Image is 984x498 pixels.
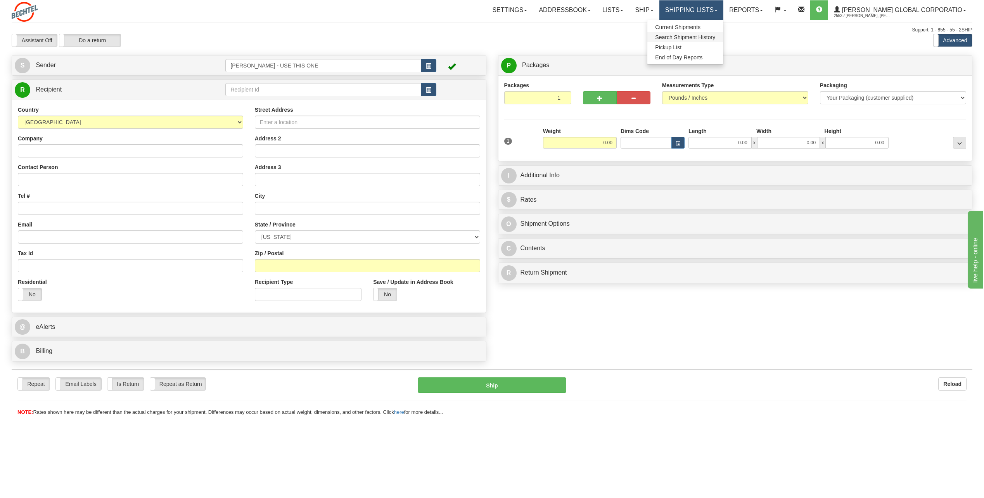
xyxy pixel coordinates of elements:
label: City [255,192,265,200]
span: Sender [36,62,56,68]
a: P Packages [501,57,970,73]
span: NOTE: [17,409,33,415]
span: Packages [522,62,549,68]
span: Current Shipments [655,24,700,30]
span: R [501,265,517,281]
a: B Billing [15,343,483,359]
a: $Rates [501,192,970,208]
input: Recipient Id [225,83,421,96]
div: ... [953,137,966,149]
span: I [501,168,517,183]
input: Enter a location [255,116,480,129]
span: eAlerts [36,323,55,330]
span: 1 [504,138,512,145]
label: Height [825,127,842,135]
label: Address 3 [255,163,281,171]
span: Search Shipment History [655,34,715,40]
span: Billing [36,348,52,354]
label: Assistant Off [12,34,57,47]
label: Tax Id [18,249,33,257]
label: Measurements Type [662,81,714,89]
a: End of Day Reports [647,52,723,62]
a: Reports [723,0,769,20]
label: No [374,288,397,301]
a: OShipment Options [501,216,970,232]
span: B [15,344,30,359]
label: Recipient Type [255,278,293,286]
a: Pickup List [647,42,723,52]
a: R Recipient [15,82,202,98]
a: here [394,409,404,415]
img: logo2553.jpg [12,2,38,22]
div: Support: 1 - 855 - 55 - 2SHIP [12,27,972,33]
span: 2553 / [PERSON_NAME], [PERSON_NAME] [834,12,892,20]
label: Repeat [18,378,50,390]
label: Tel # [18,192,30,200]
a: Search Shipment History [647,32,723,42]
label: Width [756,127,771,135]
div: Rates shown here may be different than the actual charges for your shipment. Differences may occu... [12,409,972,416]
span: P [501,58,517,73]
div: live help - online [6,5,72,14]
span: End of Day Reports [655,54,702,61]
span: $ [501,192,517,207]
label: Email Labels [56,378,101,390]
label: Length [688,127,707,135]
label: Save / Update in Address Book [373,278,453,286]
label: Packaging [820,81,847,89]
span: x [820,137,825,149]
label: Advanced [934,34,972,47]
a: [PERSON_NAME] Global Corporatio 2553 / [PERSON_NAME], [PERSON_NAME] [828,0,972,20]
label: Dims Code [621,127,649,135]
label: Do a return [59,34,121,47]
label: Residential [18,278,47,286]
label: State / Province [255,221,296,228]
label: Repeat as Return [150,378,206,390]
a: Settings [486,0,533,20]
label: Zip / Postal [255,249,284,257]
span: C [501,241,517,256]
a: RReturn Shipment [501,265,970,281]
a: Shipping lists [659,0,723,20]
span: Pickup List [655,44,681,50]
span: O [501,216,517,232]
a: Ship [629,0,659,20]
span: [PERSON_NAME] Global Corporatio [840,7,962,13]
a: IAdditional Info [501,168,970,183]
label: Packages [504,81,529,89]
span: S [15,58,30,73]
span: x [752,137,757,149]
label: Company [18,135,43,142]
label: Is Return [107,378,144,390]
span: R [15,82,30,98]
a: CContents [501,240,970,256]
label: Email [18,221,32,228]
a: Lists [597,0,629,20]
button: Ship [418,377,566,393]
span: Recipient [36,86,62,93]
label: Contact Person [18,163,58,171]
a: Current Shipments [647,22,723,32]
iframe: chat widget [966,209,983,289]
label: Address 2 [255,135,281,142]
span: @ [15,319,30,335]
b: Reload [943,381,962,387]
button: Reload [938,377,967,391]
a: S Sender [15,57,225,73]
label: Street Address [255,106,293,114]
a: @ eAlerts [15,319,483,335]
input: Sender Id [225,59,421,72]
label: No [18,288,42,301]
label: Country [18,106,39,114]
a: Addressbook [533,0,597,20]
label: Weight [543,127,561,135]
